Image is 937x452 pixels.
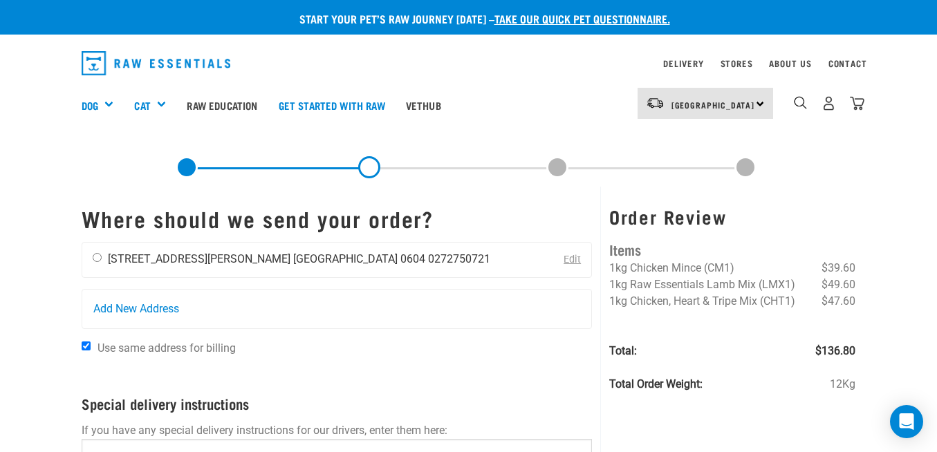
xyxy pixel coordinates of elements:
span: $47.60 [822,293,855,310]
h4: Special delivery instructions [82,395,593,411]
div: Open Intercom Messenger [890,405,923,438]
input: Use same address for billing [82,341,91,350]
a: Add New Address [82,290,592,328]
img: Raw Essentials Logo [82,51,231,75]
span: $39.60 [822,260,855,276]
strong: Total: [609,344,637,357]
strong: Total Order Weight: [609,377,703,390]
img: home-icon@2x.png [850,96,864,111]
img: user.png [822,96,836,111]
a: Dog [82,97,98,113]
a: About Us [769,61,811,66]
span: $136.80 [815,343,855,359]
span: [GEOGRAPHIC_DATA] [671,102,755,107]
a: take our quick pet questionnaire. [494,15,670,21]
a: Stores [721,61,753,66]
h1: Where should we send your order? [82,206,593,231]
a: Vethub [396,77,452,133]
span: 12Kg [830,376,855,393]
h3: Order Review [609,206,855,227]
span: 1kg Chicken, Heart & Tripe Mix (CHT1) [609,294,795,308]
a: Cat [134,97,150,113]
a: Get started with Raw [268,77,396,133]
span: 1kg Chicken Mince (CM1) [609,261,734,274]
nav: dropdown navigation [71,46,867,81]
p: If you have any special delivery instructions for our drivers, enter them here: [82,422,593,439]
a: Raw Education [176,77,268,133]
li: [GEOGRAPHIC_DATA] 0604 [293,252,425,265]
a: Delivery [663,61,703,66]
h4: Items [609,238,855,260]
span: $49.60 [822,276,855,293]
li: [STREET_ADDRESS][PERSON_NAME] [108,252,290,265]
a: Contact [828,61,867,66]
img: home-icon-1@2x.png [794,96,807,109]
span: Add New Address [93,301,179,317]
a: Edit [564,254,581,265]
span: Use same address for billing [98,341,236,355]
img: van-moving.png [646,97,665,109]
span: 1kg Raw Essentials Lamb Mix (LMX1) [609,278,795,291]
li: 0272750721 [428,252,490,265]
